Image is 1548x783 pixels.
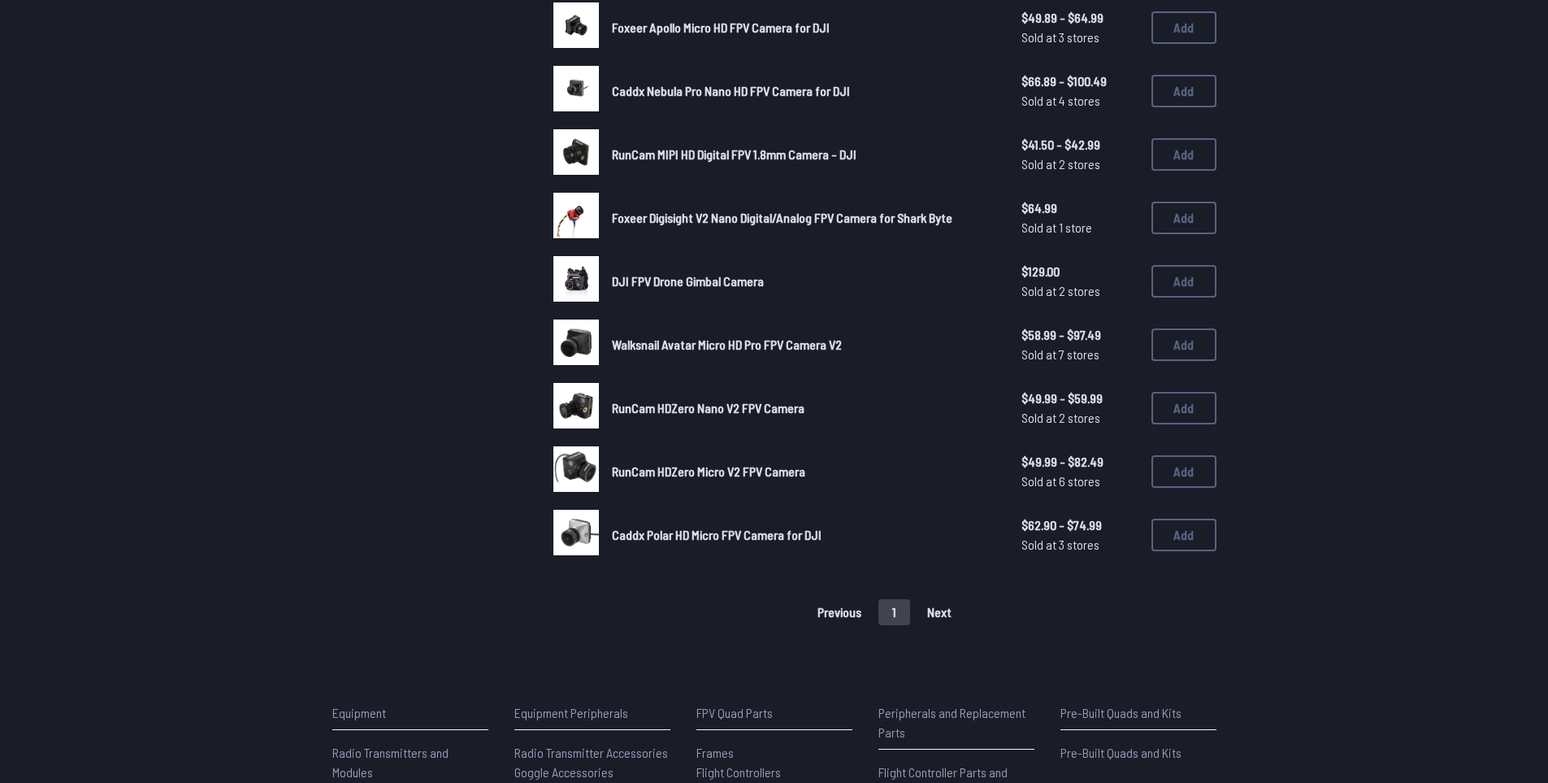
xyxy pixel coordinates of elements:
span: Flight Controllers [696,764,781,780]
a: image [553,256,599,307]
span: RunCam HDZero Nano V2 FPV Camera [612,400,804,415]
a: RunCam HDZero Micro V2 FPV Camera [612,462,995,481]
span: Pre-Built Quads and Kits [1060,745,1182,760]
span: Walksnail Avatar Micro HD Pro FPV Camera V2 [612,337,842,352]
img: image [553,510,599,555]
p: Peripherals and Replacement Parts [878,703,1034,742]
span: Foxeer Apollo Micro HD FPV Camera for DJI [612,20,830,35]
a: image [553,129,599,180]
span: Sold at 3 stores [1021,535,1138,555]
span: $49.89 - $64.99 [1021,8,1138,28]
a: Caddx Nebula Pro Nano HD FPV Camera for DJI [612,81,995,101]
a: RunCam MIPI HD Digital FPV 1.8mm Camera - DJI [612,145,995,164]
span: $41.50 - $42.99 [1021,135,1138,154]
button: Add [1151,455,1216,488]
p: Equipment Peripherals [514,703,670,723]
span: Sold at 4 stores [1021,91,1138,111]
img: image [553,66,599,111]
span: $49.99 - $82.49 [1021,452,1138,472]
button: Add [1151,75,1216,107]
span: Sold at 3 stores [1021,28,1138,47]
a: DJI FPV Drone Gimbal Camera [612,272,995,291]
a: image [553,510,599,560]
span: Radio Transmitter Accessories [514,745,668,760]
img: image [553,129,599,175]
span: $49.99 - $59.99 [1021,389,1138,408]
img: image [553,383,599,428]
a: Caddx Polar HD Micro FPV Camera for DJI [612,525,995,545]
img: image [553,446,599,492]
span: Foxeer Digisight V2 Nano Digital/Analog FPV Camera for Shark Byte [612,210,952,225]
span: Sold at 2 stores [1021,281,1138,301]
button: Add [1151,202,1216,234]
button: 1 [878,599,910,625]
span: Radio Transmitters and Modules [332,745,449,780]
a: RunCam HDZero Nano V2 FPV Camera [612,398,995,418]
a: image [553,66,599,116]
a: image [553,320,599,370]
span: Caddx Nebula Pro Nano HD FPV Camera for DJI [612,83,850,98]
span: Goggle Accessories [514,764,614,780]
a: image [553,193,599,243]
span: $66.89 - $100.49 [1021,72,1138,91]
button: Add [1151,328,1216,361]
span: $64.99 [1021,198,1138,218]
a: Radio Transmitters and Modules [332,743,488,782]
a: Walksnail Avatar Micro HD Pro FPV Camera V2 [612,335,995,355]
button: Add [1151,11,1216,44]
a: Foxeer Apollo Micro HD FPV Camera for DJI [612,18,995,37]
button: Add [1151,138,1216,171]
p: Pre-Built Quads and Kits [1060,703,1216,723]
a: Pre-Built Quads and Kits [1060,743,1216,763]
a: Foxeer Digisight V2 Nano Digital/Analog FPV Camera for Shark Byte [612,208,995,228]
span: $129.00 [1021,262,1138,281]
span: Sold at 2 stores [1021,408,1138,428]
a: Frames [696,743,852,763]
p: FPV Quad Parts [696,703,852,723]
span: Sold at 2 stores [1021,154,1138,174]
a: image [553,383,599,433]
button: Add [1151,519,1216,551]
span: Sold at 6 stores [1021,472,1138,491]
span: Caddx Polar HD Micro FPV Camera for DJI [612,527,822,542]
span: RunCam MIPI HD Digital FPV 1.8mm Camera - DJI [612,146,856,162]
a: image [553,2,599,53]
span: RunCam HDZero Micro V2 FPV Camera [612,463,805,479]
span: $62.90 - $74.99 [1021,515,1138,535]
span: DJI FPV Drone Gimbal Camera [612,273,764,289]
img: image [553,320,599,365]
a: Flight Controllers [696,763,852,782]
span: $58.99 - $97.49 [1021,325,1138,345]
a: Goggle Accessories [514,763,670,782]
span: Sold at 7 stores [1021,345,1138,364]
button: Add [1151,392,1216,424]
img: image [553,2,599,48]
span: Sold at 1 store [1021,218,1138,237]
a: image [553,446,599,497]
a: Radio Transmitter Accessories [514,743,670,763]
button: Add [1151,265,1216,298]
img: image [553,193,599,238]
span: Frames [696,745,734,760]
p: Equipment [332,703,488,723]
img: image [553,256,599,302]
